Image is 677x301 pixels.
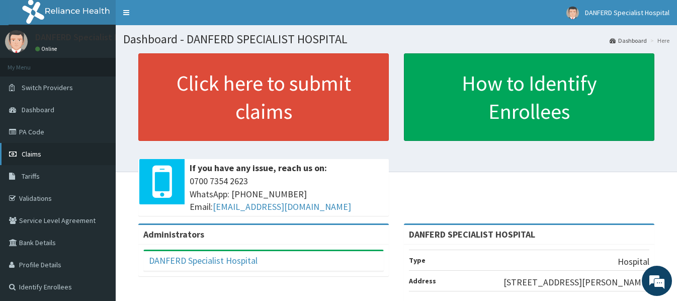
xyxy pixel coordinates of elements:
b: Address [409,276,436,285]
span: Claims [22,149,41,159]
span: DANFERD Specialist Hospital [585,8,669,17]
li: Here [648,36,669,45]
b: If you have any issue, reach us on: [190,162,327,174]
b: Administrators [143,229,204,240]
div: Chat with us now [52,56,169,69]
strong: DANFERD SPECIALIST HOSPITAL [409,229,535,240]
p: DANFERD Specialist Hospital [35,33,147,42]
img: d_794563401_company_1708531726252_794563401 [19,50,41,76]
span: Switch Providers [22,83,73,92]
p: Hospital [618,255,649,268]
span: Dashboard [22,105,54,114]
p: [STREET_ADDRESS][PERSON_NAME] [503,276,649,289]
a: How to Identify Enrollees [404,53,654,141]
img: User Image [5,30,28,53]
div: Minimize live chat window [165,5,189,29]
h1: Dashboard - DANFERD SPECIALIST HOSPITAL [123,33,669,46]
img: User Image [566,7,579,19]
span: We're online! [58,88,139,189]
textarea: Type your message and hit 'Enter' [5,197,192,232]
a: Click here to submit claims [138,53,389,141]
a: [EMAIL_ADDRESS][DOMAIN_NAME] [213,201,351,212]
b: Type [409,256,426,265]
a: DANFERD Specialist Hospital [149,255,258,266]
a: Online [35,45,59,52]
span: Tariffs [22,172,40,181]
span: 0700 7354 2623 WhatsApp: [PHONE_NUMBER] Email: [190,175,384,213]
a: Dashboard [610,36,647,45]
